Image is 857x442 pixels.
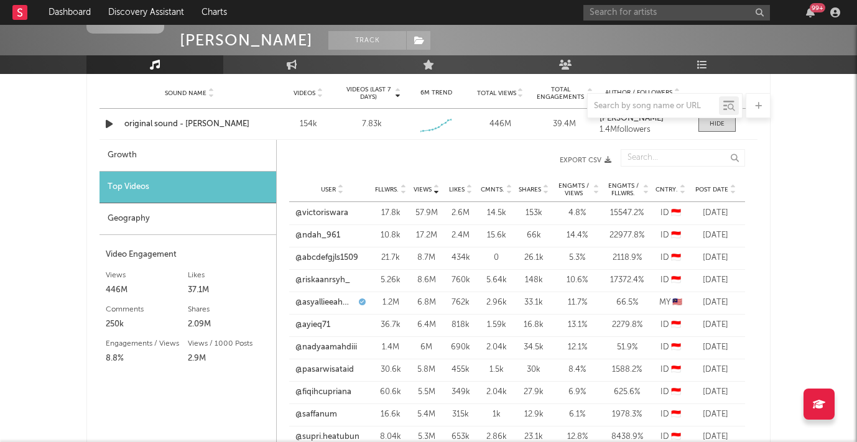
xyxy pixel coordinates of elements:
div: 7.83k [362,118,382,131]
div: 13.1 % [555,319,599,331]
div: [DATE] [692,252,739,264]
div: Growth [100,140,276,172]
div: [DATE] [692,364,739,376]
span: Total Views [477,90,516,97]
div: 2.4M [447,229,475,242]
div: Top Videos [100,172,276,203]
a: @nadyaamahdiii [295,341,357,354]
div: 690k [447,341,475,354]
div: 1.59k [481,319,512,331]
div: 33.1k [518,297,549,309]
div: Views / 1000 Posts [188,336,270,351]
div: ID [655,408,686,421]
a: @abcdefgjls1509 [295,252,358,264]
div: 2.09M [188,317,270,332]
div: 5.5M [412,386,440,398]
div: 16.6k [375,408,406,421]
div: ID [655,229,686,242]
div: ID [655,319,686,331]
div: [PERSON_NAME] [180,31,313,50]
span: Fllwrs. [375,186,399,193]
div: 14.5k [481,207,512,219]
div: 10.6 % [555,274,599,287]
div: 57.9M [412,207,440,219]
div: ID [655,341,686,354]
input: Search by song name or URL [588,101,719,111]
div: Views [106,268,188,283]
div: Engagements / Views [106,336,188,351]
a: [PERSON_NAME] [600,114,686,123]
div: Comments [106,302,188,317]
div: 446M [106,283,188,298]
div: 6.8M [412,297,440,309]
div: 34.5k [518,341,549,354]
div: 30.6k [375,364,406,376]
div: [DATE] [692,207,739,219]
div: 762k [447,297,475,309]
div: 434k [447,252,475,264]
div: 11.7 % [555,297,599,309]
div: 66k [518,229,549,242]
div: [DATE] [692,229,739,242]
div: ID [655,386,686,398]
div: 22977.8 % [605,229,649,242]
div: ID [655,274,686,287]
div: 27.9k [518,386,549,398]
div: Likes [188,268,270,283]
input: Search... [621,149,745,167]
strong: [PERSON_NAME] [600,114,664,122]
span: 🇲🇾 [672,298,682,306]
a: original sound - [PERSON_NAME] [124,118,254,131]
a: @victoriswara [295,207,348,219]
div: 15.6k [481,229,512,242]
div: 5.8M [412,364,440,376]
div: 37.1M [188,283,270,298]
div: 8.6M [412,274,440,287]
div: 1978.3 % [605,408,649,421]
div: 8.4 % [555,364,599,376]
span: 🇮🇩 [671,254,681,262]
span: 🇮🇩 [671,433,681,441]
span: Total Engagements [535,86,586,101]
span: Views [414,186,432,193]
div: 2118.9 % [605,252,649,264]
div: 2.04k [481,341,512,354]
div: 153k [518,207,549,219]
div: 66.5 % [605,297,649,309]
span: 🇮🇩 [671,366,681,374]
div: 154k [279,118,337,131]
div: 2.96k [481,297,512,309]
div: 0 [481,252,512,264]
div: [DATE] [692,341,739,354]
div: 315k [447,408,475,421]
div: Shares [188,302,270,317]
div: 5.4M [412,408,440,421]
a: @asyallieeahmad08 [295,297,356,309]
div: 12.9k [518,408,549,421]
div: 1588.2 % [605,364,649,376]
div: 17372.4 % [605,274,649,287]
span: Shares [519,186,541,193]
span: Cmnts. [481,186,504,193]
a: @ayieq71 [295,319,330,331]
span: 🇮🇩 [671,388,681,396]
div: 6M [412,341,440,354]
button: 99+ [806,7,815,17]
span: 🇮🇩 [671,321,681,329]
div: Video Engagement [106,247,270,262]
div: 30k [518,364,549,376]
div: 818k [447,319,475,331]
a: @saffanum [295,408,337,421]
span: 🇮🇩 [671,276,681,284]
div: MY [655,297,686,309]
div: 2.9M [188,351,270,366]
div: 12.1 % [555,341,599,354]
input: Search for artists [583,5,770,21]
span: Likes [449,186,465,193]
div: [DATE] [692,297,739,309]
button: Export CSV [302,157,611,164]
div: 1.5k [481,364,512,376]
div: 2.04k [481,386,512,398]
span: Videos (last 7 days) [343,86,394,101]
